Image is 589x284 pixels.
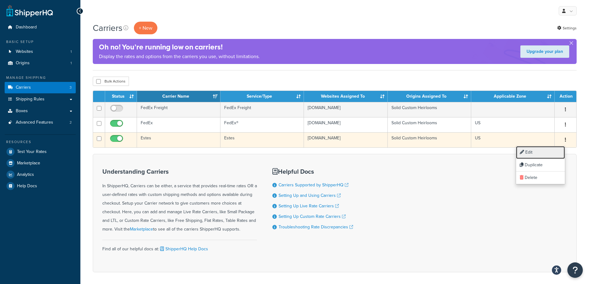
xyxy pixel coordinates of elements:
a: Dashboard [5,22,76,33]
h3: Understanding Carriers [102,168,257,175]
li: Websites [5,46,76,57]
div: Resources [5,139,76,145]
li: Carriers [5,82,76,93]
a: Carriers 3 [5,82,76,93]
span: Analytics [17,172,34,177]
span: Origins [16,61,30,66]
td: FedEx [137,117,220,132]
a: ShipperHQ Help Docs [159,246,208,252]
a: Shipping Rules [5,94,76,105]
span: Help Docs [17,184,37,189]
p: Display the rates and options from the carriers you use, without limitations. [99,52,260,61]
li: Advanced Features [5,117,76,128]
td: FedEx® [220,117,304,132]
span: Carriers [16,85,31,90]
div: In ShipperHQ, Carriers can be either, a service that provides real-time rates OR a user-defined r... [102,168,257,234]
span: Websites [16,49,33,54]
td: Solid Custom Heirlooms [388,132,471,147]
td: Solid Custom Heirlooms [388,117,471,132]
th: Action [555,91,576,102]
th: Websites Assigned To: activate to sort column ascending [304,91,387,102]
span: Advanced Features [16,120,53,125]
button: Bulk Actions [93,77,129,86]
td: [DOMAIN_NAME] [304,102,387,117]
a: ShipperHQ Home [6,5,53,17]
th: Service/Type: activate to sort column ascending [220,91,304,102]
a: Marketplace [130,226,153,232]
span: 1 [70,61,72,66]
td: [DOMAIN_NAME] [304,117,387,132]
a: Duplicate [516,159,565,172]
a: Carriers Supported by ShipperHQ [279,182,348,188]
a: Boxes [5,105,76,117]
td: Estes [137,132,220,147]
a: Setting Up and Using Carriers [279,192,341,199]
a: Delete [516,172,565,184]
li: Origins [5,57,76,69]
td: FedEx Freight [220,102,304,117]
td: Solid Custom Heirlooms [388,102,471,117]
div: Find all of our helpful docs at: [102,240,257,253]
span: 2 [70,120,72,125]
a: Websites 1 [5,46,76,57]
button: + New [134,22,157,34]
a: Setting Up Custom Rate Carriers [279,213,346,220]
a: Upgrade your plan [520,45,569,58]
span: Dashboard [16,25,37,30]
span: Test Your Rates [17,149,47,155]
span: Shipping Rules [16,97,45,102]
a: Advanced Features 2 [5,117,76,128]
div: Basic Setup [5,39,76,45]
th: Status: activate to sort column ascending [105,91,137,102]
a: Test Your Rates [5,146,76,157]
a: Settings [557,24,577,32]
h3: Helpful Docs [272,168,353,175]
td: [DOMAIN_NAME] [304,132,387,147]
a: Help Docs [5,180,76,192]
a: Setting Up Live Rate Carriers [279,203,339,209]
td: Estes [220,132,304,147]
h1: Carriers [93,22,122,34]
span: 3 [70,85,72,90]
span: Marketplace [17,161,40,166]
a: Marketplace [5,158,76,169]
th: Carrier Name: activate to sort column ascending [137,91,220,102]
a: Troubleshooting Rate Discrepancies [279,224,353,230]
a: Analytics [5,169,76,180]
span: Boxes [16,108,28,114]
span: 1 [70,49,72,54]
h4: Oh no! You’re running low on carriers! [99,42,260,52]
div: Manage Shipping [5,75,76,80]
td: US [471,117,555,132]
a: Origins 1 [5,57,76,69]
td: FedEx Freight [137,102,220,117]
button: Open Resource Center [567,262,583,278]
th: Applicable Zone: activate to sort column ascending [471,91,555,102]
a: Edit [516,146,565,159]
th: Origins Assigned To: activate to sort column ascending [388,91,471,102]
td: US [471,132,555,147]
